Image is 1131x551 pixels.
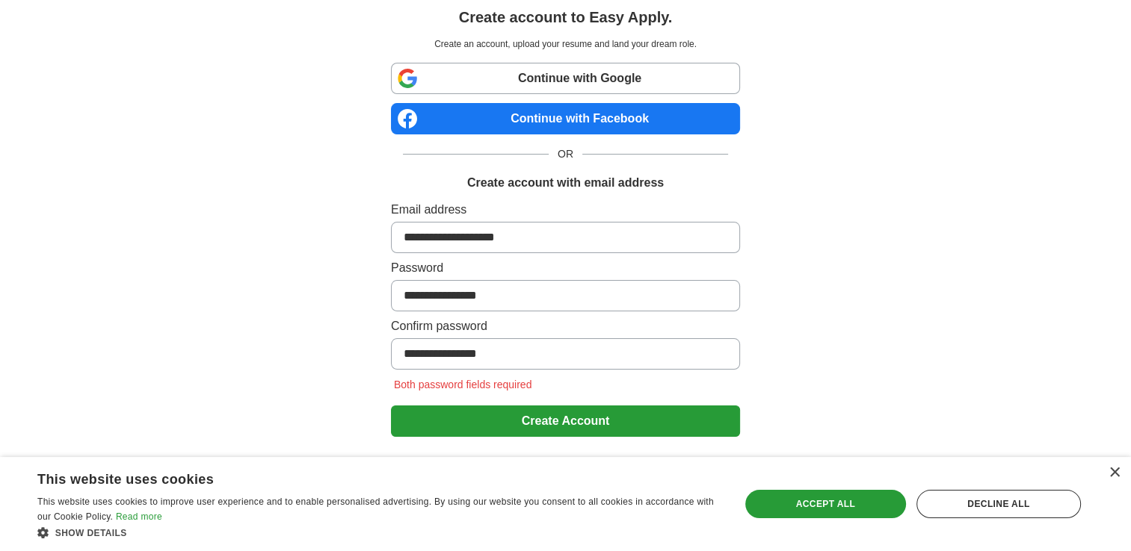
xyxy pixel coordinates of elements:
label: Email address [391,201,740,219]
label: Confirm password [391,317,740,335]
p: Create an account, upload your resume and land your dream role. [394,37,737,51]
div: This website uses cookies [37,466,682,488]
h1: Create account with email address [467,174,664,192]
h1: Create account to Easy Apply. [459,6,673,28]
a: Continue with Facebook [391,103,740,134]
a: Continue with Google [391,63,740,94]
button: Create Account [391,405,740,437]
div: Close [1109,467,1120,479]
div: Decline all [916,490,1081,518]
span: OR [549,146,582,162]
div: Show details [37,525,719,540]
a: Read more, opens a new window [116,511,162,522]
label: Password [391,259,740,277]
span: Both password fields required [391,379,534,390]
div: Accept all [745,490,906,518]
span: This website uses cookies to improve user experience and to enable personalised advertising. By u... [37,496,714,522]
span: Show details [55,528,127,538]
